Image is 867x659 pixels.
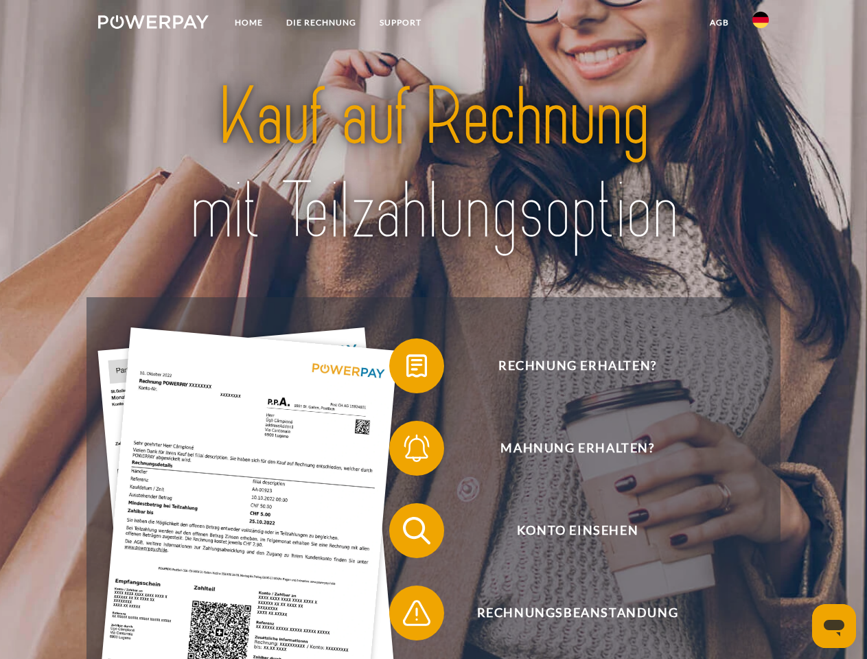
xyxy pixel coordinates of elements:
a: DIE RECHNUNG [275,10,368,35]
span: Rechnungsbeanstandung [409,586,745,640]
button: Rechnungsbeanstandung [389,586,746,640]
img: logo-powerpay-white.svg [98,15,209,29]
img: title-powerpay_de.svg [131,66,736,263]
span: Mahnung erhalten? [409,421,745,476]
a: SUPPORT [368,10,433,35]
img: qb_bell.svg [400,431,434,465]
button: Konto einsehen [389,503,746,558]
img: qb_bill.svg [400,349,434,383]
button: Rechnung erhalten? [389,338,746,393]
a: agb [698,10,741,35]
img: qb_search.svg [400,513,434,548]
img: qb_warning.svg [400,596,434,630]
span: Rechnung erhalten? [409,338,745,393]
a: Home [223,10,275,35]
img: de [752,12,769,28]
iframe: Schaltfläche zum Öffnen des Messaging-Fensters [812,604,856,648]
button: Mahnung erhalten? [389,421,746,476]
span: Konto einsehen [409,503,745,558]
